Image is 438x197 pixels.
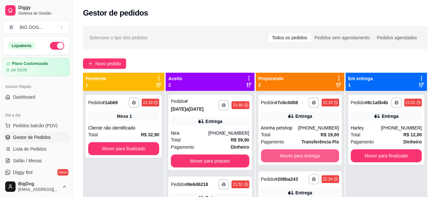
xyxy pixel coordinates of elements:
div: Nira [171,130,208,136]
span: Pagamento [261,138,284,145]
span: Pedido [261,177,275,182]
p: 2 [258,82,284,88]
strong: # 8e6d6218 [185,182,208,187]
h2: Gestor de pedidos [83,8,148,18]
span: B [8,24,15,31]
p: 1 [86,82,106,88]
div: 21:48 [233,103,243,108]
strong: R$ 59,90 [231,137,249,142]
a: Lista de Pedidos [3,144,70,154]
button: Novo pedido [83,58,126,69]
button: Mover para finalizado [351,149,422,162]
strong: Transferência Pix [302,139,339,144]
div: BIG DOG ... [20,24,43,31]
div: Entrega [295,113,312,119]
div: Harley [351,125,381,131]
div: Loja aberta [8,42,35,49]
a: Gestor de Pedidos [3,132,70,142]
span: plus [88,61,93,66]
span: Pedido [171,99,185,104]
span: BigDog [18,181,59,187]
strong: # 7c6c0d08 [275,100,298,105]
span: Pagamento [171,143,194,151]
span: Lista de Pedidos [13,146,47,152]
div: Entrega [382,113,398,119]
div: Cliente não identificado [88,125,159,131]
strong: R$ 12,00 [403,132,422,137]
span: Salão / Mesas [13,157,42,164]
span: Total [351,131,361,138]
strong: # [DATE]a[DATE] [171,99,204,112]
strong: # 208ba243 [275,177,298,182]
div: [PHONE_NUMBER] [298,125,339,131]
span: Total [261,131,271,138]
div: Todos os pedidos [268,33,311,42]
p: Pendente [86,75,106,82]
div: 21:32 [143,100,153,105]
strong: R$ 32,90 [141,132,160,137]
strong: R$ 19,00 [321,132,339,137]
div: Dia a dia [3,110,70,120]
span: Pedido [261,100,275,105]
button: Pedidos balcão (PDV) [3,120,70,131]
div: Entrega [295,190,312,196]
span: Pedido [171,182,185,187]
p: Em entrega [348,75,373,82]
div: [PHONE_NUMBER] [208,130,249,136]
p: 2 [168,82,182,88]
span: Total [171,136,181,143]
button: Mover para preparo [171,154,249,167]
div: 21:01 [406,100,415,105]
button: Mover para entrega [261,149,339,162]
a: Dashboard [3,92,70,102]
span: Dashboard [13,94,35,100]
span: Pagamento [351,138,374,145]
div: 21:18 [323,100,333,105]
button: Mover para finalizado [88,142,159,155]
span: Pedido [88,100,102,105]
button: BigDog[EMAIL_ADDRESS][DOMAIN_NAME] [3,179,70,194]
div: 21:51 [233,182,243,187]
div: Pedidos agendados [373,33,420,42]
a: DiggySistema de Gestão [3,3,70,18]
span: Diggy [18,5,67,11]
div: Acesso Rápido [3,81,70,92]
article: até 03/09 [11,68,27,73]
article: Plano Customizado [12,61,48,66]
div: Entrega [206,118,222,125]
div: Aninha petshop [261,125,298,131]
div: 1 [129,113,132,119]
a: Diggy Botnovo [3,167,70,178]
span: Mesa [117,113,128,119]
span: Diggy Bot [13,169,33,176]
span: Novo pedido [95,60,121,67]
div: [PHONE_NUMBER] [381,125,422,131]
button: Alterar Status [50,42,64,50]
strong: Dinheiro [403,139,422,144]
span: Selecione o tipo dos pedidos [89,34,148,41]
div: Pedidos sem agendamento [311,33,373,42]
p: 1 [348,82,373,88]
strong: # 8c1a5b4b [365,100,388,105]
div: 21:34 [323,177,333,182]
span: Gestor de Pedidos [13,134,51,141]
a: Plano Customizadoaté 03/09 [3,58,70,76]
a: Salão / Mesas [3,155,70,166]
p: Aceito [168,75,182,82]
span: Pedido [351,100,365,105]
span: [EMAIL_ADDRESS][DOMAIN_NAME] [18,187,59,192]
span: Pedidos balcão (PDV) [13,122,58,129]
p: Preparando [258,75,284,82]
span: Total [88,131,98,138]
button: Select a team [3,21,70,34]
strong: # 1ab69 [102,100,118,105]
strong: Dinheiro [231,144,249,150]
span: Sistema de Gestão [18,11,67,16]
